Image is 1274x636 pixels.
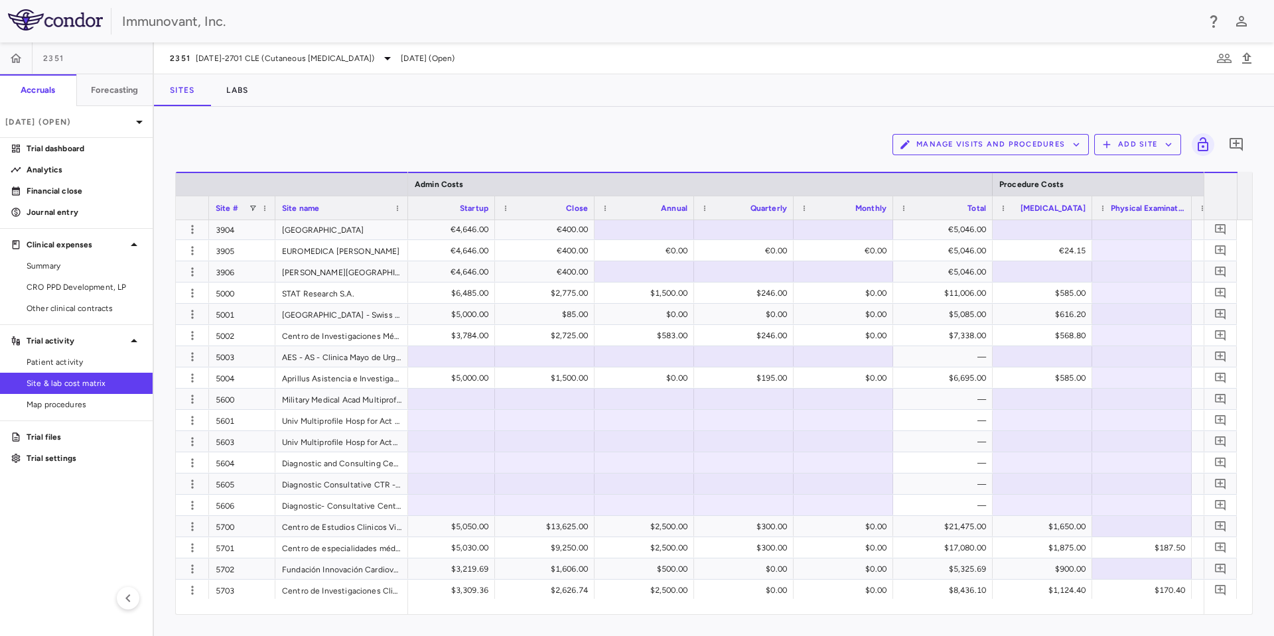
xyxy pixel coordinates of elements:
svg: Add comment [1214,562,1227,575]
div: 5000 [209,283,275,303]
span: Map procedures [27,399,142,411]
div: $2,500.00 [606,537,687,558]
div: $0.00 [806,304,886,325]
button: Add comment [1212,475,1230,493]
div: $1,875.00 [1005,537,1086,558]
div: €0.00 [606,240,687,261]
div: 3904 [209,219,275,239]
svg: Add comment [1214,584,1227,596]
div: $300.00 [706,537,787,558]
p: Analytics [27,164,142,176]
svg: Add comment [1214,265,1227,278]
span: Startup [460,204,488,213]
div: $5,000.00 [407,304,488,325]
div: $3,784.00 [407,325,488,346]
svg: Add comment [1214,541,1227,554]
div: [PERSON_NAME][GEOGRAPHIC_DATA] [275,261,408,282]
span: CRO PPD Development, LP [27,281,142,293]
div: €4,646.00 [407,219,488,240]
div: $0.00 [606,304,687,325]
div: Univ Multiprofile Hosp for ActTx Aleksandrovsk [275,431,408,452]
div: 5003 [209,346,275,367]
div: $0.00 [706,304,787,325]
div: €400.00 [507,240,588,261]
div: $2,725.00 [507,325,588,346]
p: Trial dashboard [27,143,142,155]
span: 2351 [170,53,190,64]
button: Add comment [1212,411,1230,429]
div: 5004 [209,367,275,388]
p: Trial files [27,431,142,443]
span: Total [967,204,986,213]
div: — [905,389,986,410]
div: Fundación Innovación Cardiovascular [275,558,408,579]
span: [DATE] (Open) [401,52,455,64]
div: AES - AS - Clinica Mayo de Urgencias [275,346,408,367]
div: €5,046.00 [905,261,986,283]
button: Add comment [1212,263,1230,281]
img: logo-full-SnFGN8VE.png [8,9,103,31]
div: $5,000.00 [407,367,488,389]
div: 5604 [209,452,275,473]
div: — [905,346,986,367]
div: $85.00 [507,304,588,325]
button: Add comment [1225,133,1247,156]
button: Add comment [1212,581,1230,599]
div: 5701 [209,537,275,558]
div: Centro de Investigaciones Clinicas UC CICUC [275,580,408,600]
div: $3,309.36 [407,580,488,601]
div: $583.00 [606,325,687,346]
button: Add comment [1212,539,1230,556]
div: $900.00 [1005,558,1086,580]
div: €400.00 [507,261,588,283]
div: €0.00 [806,240,886,261]
div: 5606 [209,495,275,515]
div: STAT Research S.A. [275,283,408,303]
div: — [905,431,986,452]
div: $5,325.69 [905,558,986,580]
div: $0.00 [806,283,886,304]
svg: Add comment [1214,414,1227,426]
div: $6,695.00 [905,367,986,389]
div: 5703 [209,580,275,600]
div: $6,485.00 [407,283,488,304]
div: €0.00 [706,240,787,261]
svg: Add comment [1214,371,1227,384]
div: $7,338.00 [905,325,986,346]
div: $246.00 [706,283,787,304]
span: [DATE]-2701 CLE (Cutaneous [MEDICAL_DATA]) [196,52,374,64]
span: Annual [661,204,687,213]
div: 5702 [209,558,275,579]
div: $0.00 [806,537,886,558]
div: €4,646.00 [407,240,488,261]
span: Admin Costs [415,180,464,189]
div: $1,650.00 [1005,516,1086,537]
div: $0.00 [606,367,687,389]
div: $616.20 [1005,304,1086,325]
div: $195.00 [706,367,787,389]
button: Add comment [1212,454,1230,472]
div: Centro de Investigaciones Médicas Tucumán - PPDS [275,325,408,346]
div: $2,626.74 [507,580,588,601]
div: $585.00 [1005,367,1086,389]
div: $5,085.00 [905,304,986,325]
div: $9,250.00 [507,537,588,558]
span: Summary [27,260,142,272]
button: Sites [154,74,210,106]
div: EUROMEDICA [PERSON_NAME] [275,240,408,261]
svg: Add comment [1214,456,1227,469]
div: Diagnostic and Consulting Center Vita OOD [275,452,408,473]
div: $8,436.10 [905,580,986,601]
svg: Add comment [1214,520,1227,533]
div: $0.00 [806,558,886,580]
div: 5001 [209,304,275,324]
button: Add comment [1212,284,1230,302]
div: 5605 [209,474,275,494]
div: $11,006.00 [905,283,986,304]
svg: Add comment [1214,499,1227,511]
div: — [905,452,986,474]
div: $0.00 [706,558,787,580]
div: Diagnostic- Consultative Center Convex EOOD [275,495,408,515]
div: $1,606.00 [507,558,588,580]
div: $17,080.00 [905,537,986,558]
